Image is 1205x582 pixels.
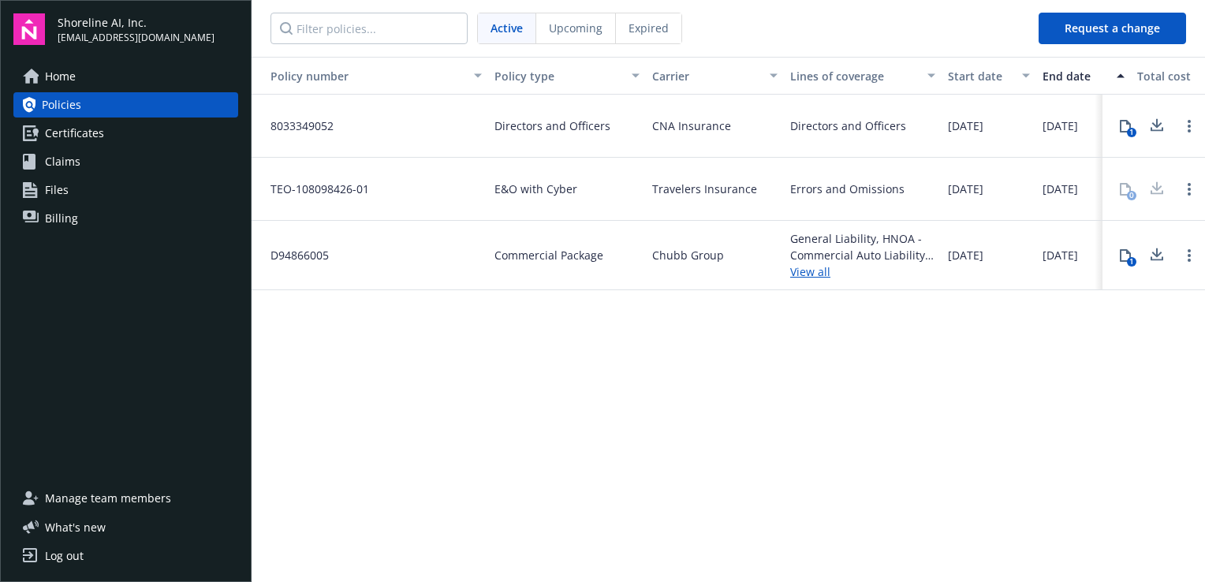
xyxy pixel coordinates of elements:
button: 1 [1110,110,1141,142]
span: Active [491,20,523,36]
button: Lines of coverage [784,57,942,95]
div: Lines of coverage [790,68,918,84]
input: Filter policies... [270,13,468,44]
div: Directors and Officers [790,118,906,134]
span: [DATE] [948,181,983,197]
span: Shoreline AI, Inc. [58,14,215,31]
span: Policies [42,92,81,118]
div: Policy number [258,68,464,84]
div: Start date [948,68,1013,84]
a: View all [790,263,935,280]
a: Manage team members [13,486,238,511]
div: Errors and Omissions [790,181,905,197]
span: D94866005 [258,247,329,263]
button: Start date [942,57,1036,95]
img: navigator-logo.svg [13,13,45,45]
span: Billing [45,206,78,231]
span: What ' s new [45,519,106,535]
a: Open options [1180,180,1199,199]
span: [DATE] [948,247,983,263]
div: Toggle SortBy [258,68,464,84]
div: Log out [45,543,84,569]
button: Request a change [1039,13,1186,44]
span: Travelers Insurance [652,181,757,197]
div: Carrier [652,68,760,84]
span: E&O with Cyber [494,181,577,197]
span: Manage team members [45,486,171,511]
span: Files [45,177,69,203]
a: Open options [1180,117,1199,136]
span: 8033349052 [258,118,334,134]
span: Claims [45,149,80,174]
div: End date [1043,68,1107,84]
a: Open options [1180,246,1199,265]
span: [DATE] [948,118,983,134]
button: 1 [1110,240,1141,271]
span: Upcoming [549,20,602,36]
a: Files [13,177,238,203]
div: 1 [1127,128,1136,137]
span: [EMAIL_ADDRESS][DOMAIN_NAME] [58,31,215,45]
span: Commercial Package [494,247,603,263]
a: Billing [13,206,238,231]
span: Chubb Group [652,247,724,263]
span: CNA Insurance [652,118,731,134]
a: Home [13,64,238,89]
button: Shoreline AI, Inc.[EMAIL_ADDRESS][DOMAIN_NAME] [58,13,238,45]
button: End date [1036,57,1131,95]
a: Certificates [13,121,238,146]
a: Claims [13,149,238,174]
div: Policy type [494,68,622,84]
span: [DATE] [1043,118,1078,134]
span: [DATE] [1043,247,1078,263]
a: Policies [13,92,238,118]
span: Directors and Officers [494,118,610,134]
span: [DATE] [1043,181,1078,197]
button: What's new [13,519,131,535]
button: Carrier [646,57,784,95]
div: General Liability, HNOA - Commercial Auto Liability, Commercial Property [790,230,935,263]
span: Certificates [45,121,104,146]
span: Expired [629,20,669,36]
div: 1 [1127,257,1136,267]
button: Policy type [488,57,646,95]
span: Home [45,64,76,89]
span: TEO-108098426-01 [258,181,369,197]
